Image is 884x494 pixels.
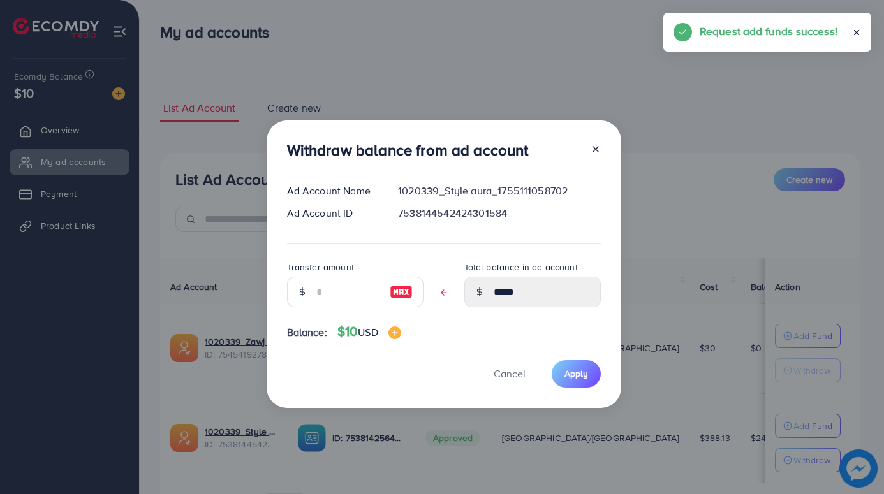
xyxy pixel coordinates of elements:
[287,325,327,340] span: Balance:
[277,206,388,221] div: Ad Account ID
[390,284,413,300] img: image
[358,325,378,339] span: USD
[287,261,354,273] label: Transfer amount
[277,184,388,198] div: Ad Account Name
[700,23,837,40] h5: Request add funds success!
[388,206,610,221] div: 7538144542424301584
[552,360,601,388] button: Apply
[388,326,401,339] img: image
[564,367,588,380] span: Apply
[478,360,541,388] button: Cancel
[388,184,610,198] div: 1020339_Style aura_1755111058702
[337,324,401,340] h4: $10
[464,261,578,273] label: Total balance in ad account
[494,367,526,381] span: Cancel
[287,141,529,159] h3: Withdraw balance from ad account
